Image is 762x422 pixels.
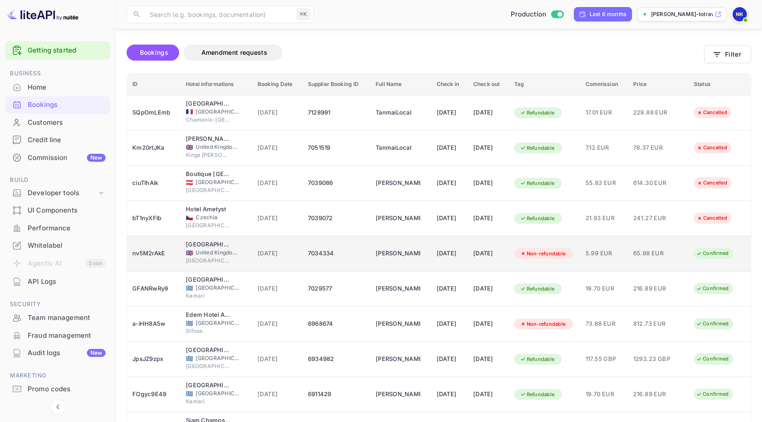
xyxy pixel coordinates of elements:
[580,74,628,95] th: Commission
[586,354,623,364] span: 117.55 GBP
[186,285,193,291] span: Greece
[196,284,240,292] span: [GEOGRAPHIC_DATA]
[186,292,230,300] span: Kamari
[437,352,463,366] div: [DATE]
[651,10,713,18] p: [PERSON_NAME]-totrave...
[633,354,678,364] span: 1293.23 GBP
[628,74,688,95] th: Price
[28,188,97,198] div: Developer tools
[186,257,230,265] span: [GEOGRAPHIC_DATA]
[186,320,193,326] span: Greece
[258,389,297,399] span: [DATE]
[5,202,110,218] a: UI Components
[586,249,623,258] span: 5.99 EUR
[5,237,110,254] div: Whitelabel
[186,275,230,284] div: Strogili Hotel - Adults Only
[633,178,678,188] span: 614.30 EUR
[132,317,175,331] div: a-iHH8A5w
[186,215,193,221] span: Czechia
[28,118,106,128] div: Customers
[303,74,370,95] th: Supplier Booking ID
[132,141,175,155] div: Km20rtJKa
[690,353,734,365] div: Confirmed
[691,213,733,224] div: Cancelled
[473,282,503,296] div: [DATE]
[514,389,561,400] div: Refundable
[186,397,230,406] span: Kamari
[5,185,110,201] div: Developer tools
[28,223,106,234] div: Performance
[87,349,106,357] div: New
[186,356,193,361] span: Greece
[7,7,78,21] img: LiteAPI logo
[186,381,230,390] div: Strogili Hotel - Adults Only
[308,106,365,120] div: 7128991
[28,384,106,394] div: Promo codes
[28,82,106,93] div: Home
[28,348,106,358] div: Audit logs
[633,143,678,153] span: 78.37 EUR
[473,141,503,155] div: [DATE]
[437,246,463,261] div: [DATE]
[5,69,110,78] span: Business
[691,142,733,153] div: Cancelled
[514,248,572,259] div: Non-refundable
[258,213,297,223] span: [DATE]
[586,108,623,118] span: 17.01 EUR
[5,344,110,361] a: Audit logsNew
[633,213,678,223] span: 241.27 EUR
[5,41,110,60] div: Getting started
[258,354,297,364] span: [DATE]
[28,277,106,287] div: API Logs
[186,116,230,124] span: Chamonix-[GEOGRAPHIC_DATA]
[5,273,110,291] div: API Logs
[473,317,503,331] div: [DATE]
[258,143,297,153] span: [DATE]
[633,108,678,118] span: 229.88 EUR
[5,114,110,131] div: Customers
[132,106,175,120] div: SQpOmLEmb
[140,49,168,56] span: Bookings
[144,5,293,23] input: Search (e.g. bookings, documentation)
[690,389,734,400] div: Confirmed
[514,283,561,295] div: Refundable
[132,352,175,366] div: JpsJZ9zpx
[5,96,110,114] div: Bookings
[5,149,110,167] div: CommissionNew
[468,74,508,95] th: Check out
[437,387,463,402] div: [DATE]
[186,151,230,159] span: Kings [PERSON_NAME]
[186,311,230,320] div: Edem Hotel Apartments
[28,205,106,216] div: UI Components
[5,309,110,326] a: Team management
[586,284,623,294] span: 19.70 EUR
[514,319,572,330] div: Non-refundable
[308,211,365,225] div: 7039072
[376,211,420,225] div: Neeraj Narayan
[196,213,240,221] span: Czechia
[50,399,66,415] button: Collapse navigation
[186,221,230,229] span: [GEOGRAPHIC_DATA]
[376,352,420,366] div: James Rivers
[297,8,310,20] div: ⌘K
[196,108,240,116] span: [GEOGRAPHIC_DATA]
[132,387,175,402] div: FOgyc9E49
[28,313,106,323] div: Team management
[5,131,110,149] div: Credit line
[376,387,420,402] div: Barbarah Becker
[704,45,751,63] button: Filter
[586,213,623,223] span: 21.93 EUR
[28,100,106,110] div: Bookings
[258,284,297,294] span: [DATE]
[258,249,297,258] span: [DATE]
[586,319,623,329] span: 73.88 EUR
[514,107,561,119] div: Refundable
[28,45,106,56] a: Getting started
[186,144,193,150] span: United Kingdom of Great Britain and Northern Ireland
[514,354,561,365] div: Refundable
[5,202,110,219] div: UI Components
[590,10,626,18] div: Last 6 months
[5,327,110,344] div: Fraud management
[186,205,230,214] div: Hotel Ametyst
[252,74,303,95] th: Booking Date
